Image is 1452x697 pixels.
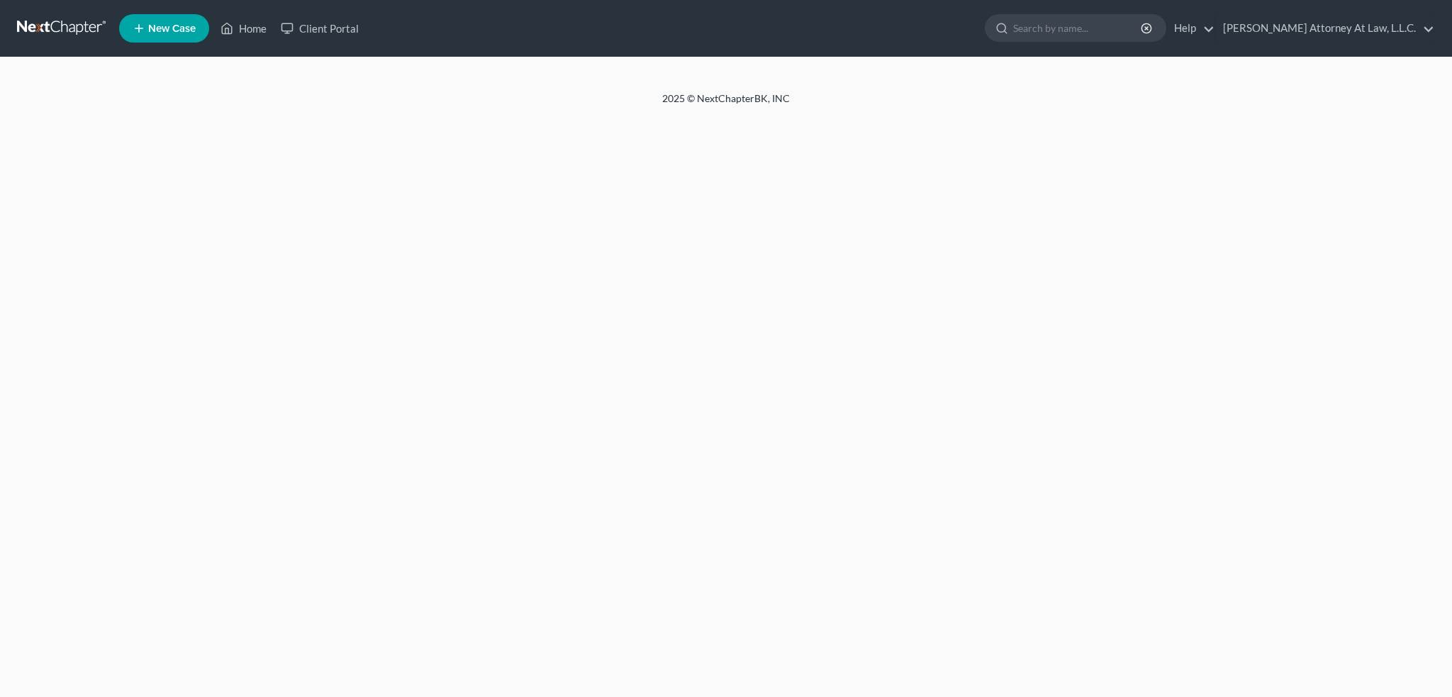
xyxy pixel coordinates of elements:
a: Client Portal [274,16,366,41]
div: 2025 © NextChapterBK, INC [322,91,1130,117]
a: Help [1167,16,1214,41]
a: [PERSON_NAME] Attorney At Law, L.L.C. [1216,16,1434,41]
span: New Case [148,23,196,34]
input: Search by name... [1013,15,1143,41]
a: Home [213,16,274,41]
